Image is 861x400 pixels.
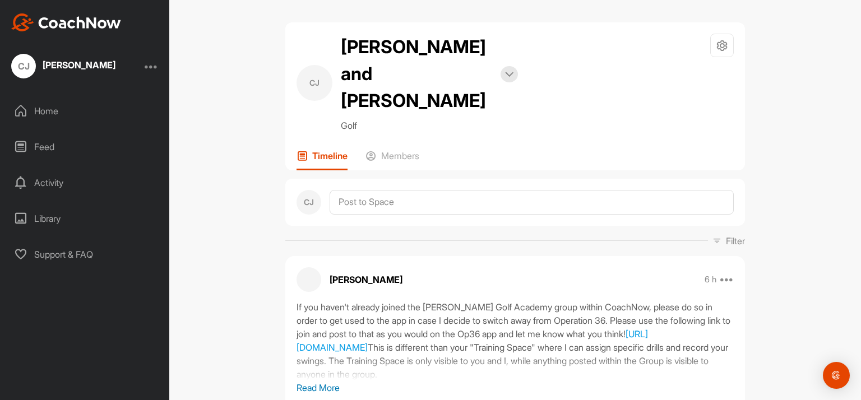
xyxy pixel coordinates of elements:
[823,362,850,389] div: Open Intercom Messenger
[705,274,716,285] p: 6 h
[726,234,745,248] p: Filter
[341,119,518,132] p: Golf
[6,133,164,161] div: Feed
[297,300,734,381] div: If you haven't already joined the [PERSON_NAME] Golf Academy group within CoachNow, please do so ...
[297,190,321,215] div: CJ
[11,13,121,31] img: CoachNow
[505,72,513,77] img: arrow-down
[6,169,164,197] div: Activity
[6,204,164,232] div: Library
[330,273,402,286] p: [PERSON_NAME]
[6,240,164,268] div: Support & FAQ
[297,65,332,101] div: CJ
[11,54,36,78] div: CJ
[43,61,115,69] div: [PERSON_NAME]
[341,34,492,114] h2: [PERSON_NAME] and [PERSON_NAME]
[312,150,348,161] p: Timeline
[6,97,164,125] div: Home
[297,328,648,353] a: [URL][DOMAIN_NAME]
[297,381,734,394] p: Read More
[381,150,419,161] p: Members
